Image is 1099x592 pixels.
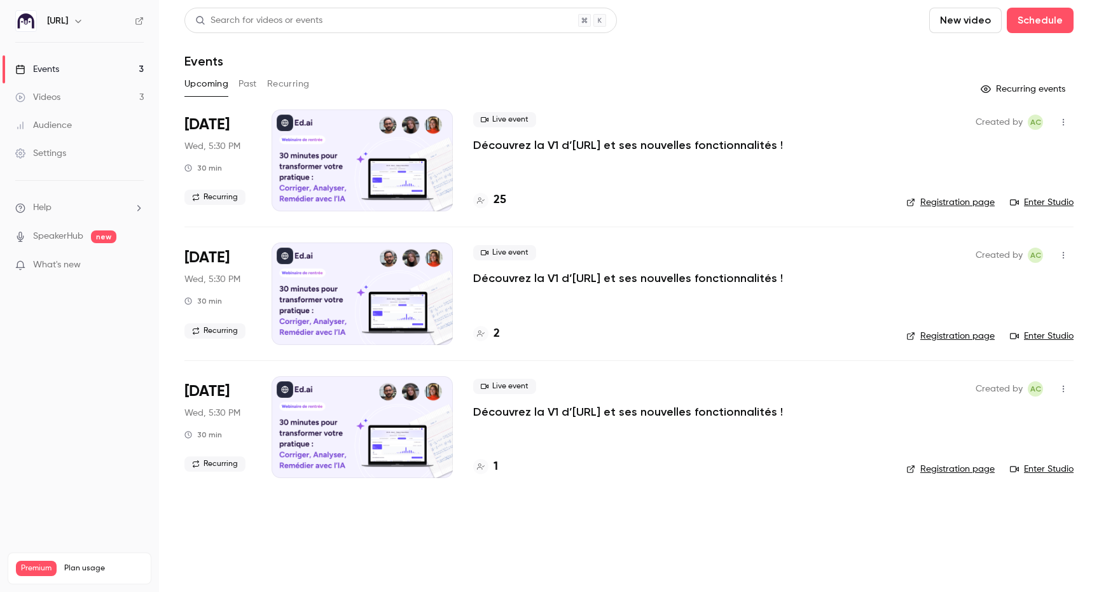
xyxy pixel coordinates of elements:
[1028,115,1043,130] span: Alison Chopard
[976,381,1023,397] span: Created by
[184,243,251,344] div: Sep 24 Wed, 5:30 PM (Europe/Paris)
[1010,196,1074,209] a: Enter Studio
[1030,115,1041,130] span: AC
[1030,248,1041,263] span: AC
[184,430,222,440] div: 30 min
[184,190,245,205] span: Recurring
[906,196,995,209] a: Registration page
[33,230,83,243] a: SpeakerHub
[473,325,500,342] a: 2
[184,376,251,478] div: Oct 1 Wed, 5:30 PM (Europe/Paris)
[1010,463,1074,476] a: Enter Studio
[47,15,68,27] h6: [URL]
[473,271,783,286] a: Découvrez la V1 d’[URL] et ses nouvelles fonctionnalités !
[184,163,222,173] div: 30 min
[975,79,1074,99] button: Recurring events
[15,91,60,104] div: Videos
[184,109,251,211] div: Sep 17 Wed, 5:30 PM (Europe/Paris)
[473,112,536,127] span: Live event
[184,248,230,268] span: [DATE]
[906,330,995,342] a: Registration page
[473,137,783,153] a: Découvrez la V1 d’[URL] et ses nouvelles fonctionnalités !
[473,245,536,260] span: Live event
[494,192,506,209] h4: 25
[976,115,1023,130] span: Created by
[33,201,52,215] span: Help
[1028,381,1043,397] span: Alison Chopard
[929,8,1002,33] button: New video
[15,119,72,132] div: Audience
[195,14,322,27] div: Search for videos or events
[184,140,240,153] span: Wed, 5:30 PM
[16,11,36,31] img: Ed.ai
[184,53,223,69] h1: Events
[267,74,310,94] button: Recurring
[184,323,245,339] span: Recurring
[473,379,536,394] span: Live event
[64,563,143,574] span: Plan usage
[473,458,498,476] a: 1
[91,230,116,243] span: new
[184,456,245,472] span: Recurring
[494,458,498,476] h4: 1
[15,63,59,76] div: Events
[906,463,995,476] a: Registration page
[494,325,500,342] h4: 2
[184,115,230,135] span: [DATE]
[33,258,81,272] span: What's new
[184,296,222,306] div: 30 min
[976,248,1023,263] span: Created by
[473,404,783,419] a: Découvrez la V1 d’[URL] et ses nouvelles fonctionnalités !
[1007,8,1074,33] button: Schedule
[1028,248,1043,263] span: Alison Chopard
[184,273,240,286] span: Wed, 5:30 PM
[1030,381,1041,397] span: AC
[1010,330,1074,342] a: Enter Studio
[16,561,57,576] span: Premium
[15,147,66,160] div: Settings
[473,192,506,209] a: 25
[184,74,228,94] button: Upcoming
[184,381,230,402] span: [DATE]
[128,260,144,271] iframe: Noticeable Trigger
[238,74,257,94] button: Past
[15,201,144,215] li: help-dropdown-opener
[184,407,240,419] span: Wed, 5:30 PM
